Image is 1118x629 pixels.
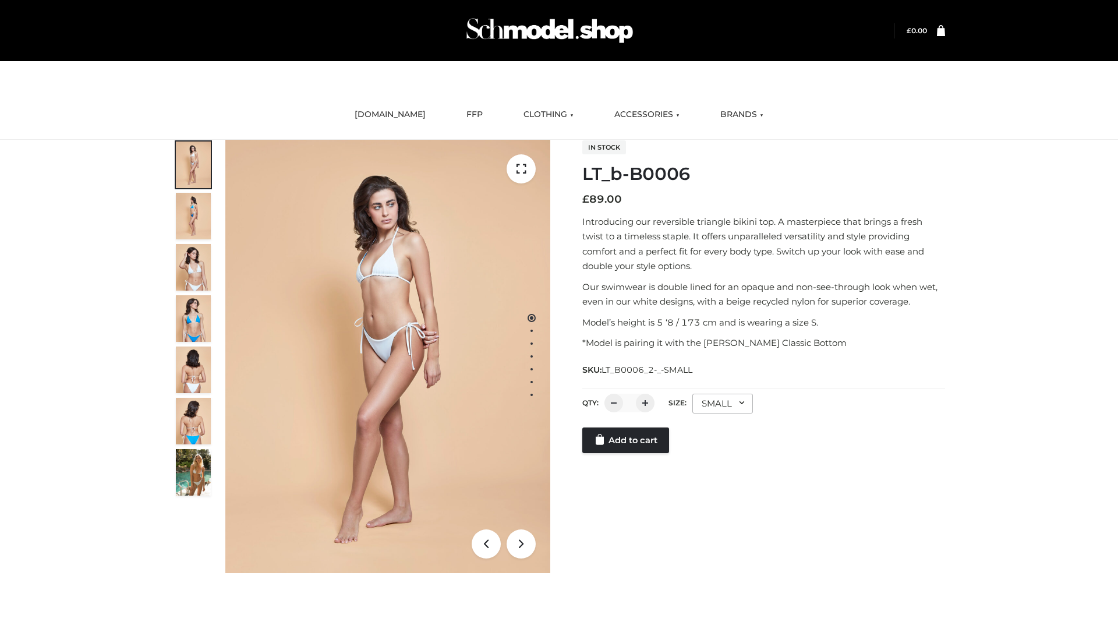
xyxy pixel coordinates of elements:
span: £ [582,193,589,206]
a: Add to cart [582,427,669,453]
img: Arieltop_CloudNine_AzureSky2.jpg [176,449,211,496]
img: ArielClassicBikiniTop_CloudNine_AzureSky_OW114ECO_8-scaled.jpg [176,398,211,444]
img: ArielClassicBikiniTop_CloudNine_AzureSky_OW114ECO_7-scaled.jpg [176,347,211,393]
img: ArielClassicBikiniTop_CloudNine_AzureSky_OW114ECO_1 [225,140,550,573]
a: FFP [458,102,491,128]
label: Size: [668,398,687,407]
span: In stock [582,140,626,154]
bdi: 89.00 [582,193,622,206]
span: LT_B0006_2-_-SMALL [602,365,692,375]
a: BRANDS [712,102,772,128]
a: ACCESSORIES [606,102,688,128]
p: Introducing our reversible triangle bikini top. A masterpiece that brings a fresh twist to a time... [582,214,945,274]
p: *Model is pairing it with the [PERSON_NAME] Classic Bottom [582,335,945,351]
a: [DOMAIN_NAME] [346,102,434,128]
img: ArielClassicBikiniTop_CloudNine_AzureSky_OW114ECO_1-scaled.jpg [176,142,211,188]
a: CLOTHING [515,102,582,128]
img: Schmodel Admin 964 [462,8,637,54]
span: £ [907,26,911,35]
a: £0.00 [907,26,927,35]
p: Our swimwear is double lined for an opaque and non-see-through look when wet, even in our white d... [582,280,945,309]
span: SKU: [582,363,694,377]
label: QTY: [582,398,599,407]
img: ArielClassicBikiniTop_CloudNine_AzureSky_OW114ECO_2-scaled.jpg [176,193,211,239]
h1: LT_b-B0006 [582,164,945,185]
img: ArielClassicBikiniTop_CloudNine_AzureSky_OW114ECO_3-scaled.jpg [176,244,211,291]
img: ArielClassicBikiniTop_CloudNine_AzureSky_OW114ECO_4-scaled.jpg [176,295,211,342]
div: SMALL [692,394,753,414]
p: Model’s height is 5 ‘8 / 173 cm and is wearing a size S. [582,315,945,330]
bdi: 0.00 [907,26,927,35]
